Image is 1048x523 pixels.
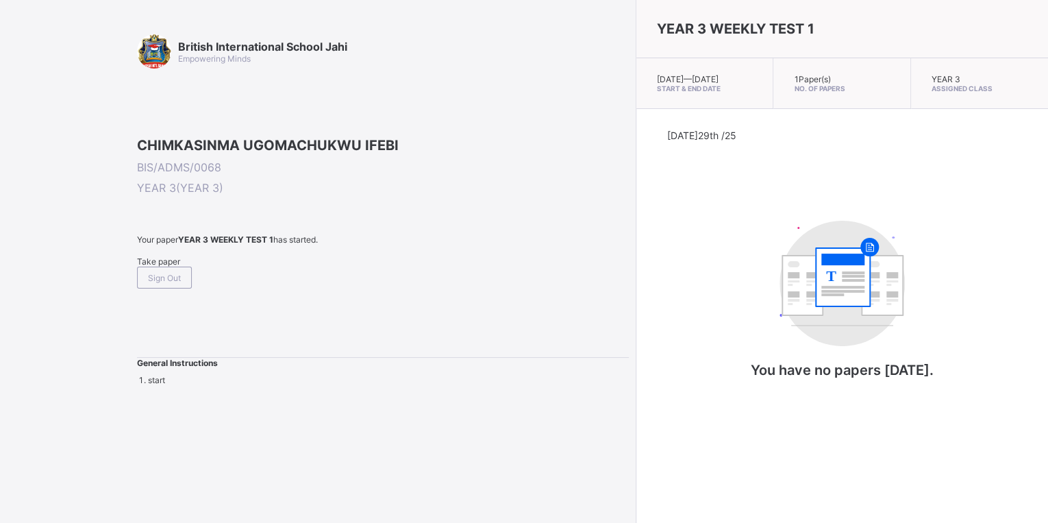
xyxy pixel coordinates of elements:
span: YEAR 3 [932,74,960,84]
p: You have no papers [DATE]. [706,362,980,378]
b: YEAR 3 WEEKLY TEST 1 [178,234,273,245]
span: Start & End Date [657,84,752,93]
span: British International School Jahi [178,40,347,53]
span: Sign Out [148,273,181,283]
span: CHIMKASINMA UGOMACHUKWU IFEBI [137,137,629,154]
span: [DATE] — [DATE] [657,74,719,84]
span: Your paper has started. [137,234,629,245]
span: 1 Paper(s) [794,74,830,84]
span: start [148,375,165,385]
span: YEAR 3 ( YEAR 3 ) [137,181,629,195]
span: Empowering Minds [178,53,251,64]
tspan: T [826,267,836,284]
span: Take paper [137,256,180,267]
span: No. of Papers [794,84,889,93]
span: General Instructions [137,358,218,368]
span: YEAR 3 WEEKLY TEST 1 [657,21,814,37]
span: [DATE] 29th /25 [667,130,736,141]
span: BIS/ADMS/0068 [137,160,629,174]
span: Assigned Class [932,84,1027,93]
div: You have no papers today. [706,207,980,406]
